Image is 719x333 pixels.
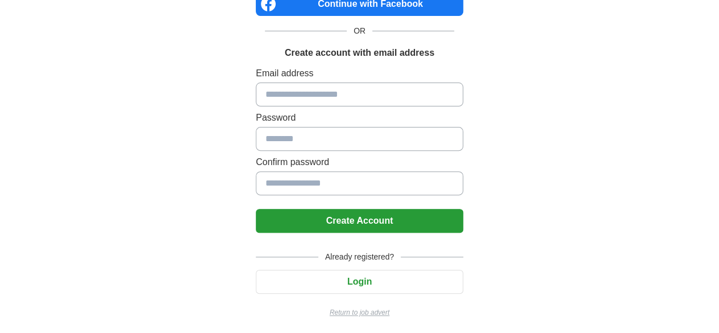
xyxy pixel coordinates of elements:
label: Password [256,111,463,125]
span: OR [347,25,372,37]
button: Login [256,270,463,294]
button: Create Account [256,209,463,233]
a: Login [256,277,463,286]
a: Return to job advert [256,307,463,318]
h1: Create account with email address [285,46,434,60]
span: Already registered? [318,251,401,263]
label: Confirm password [256,155,463,169]
label: Email address [256,67,463,80]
